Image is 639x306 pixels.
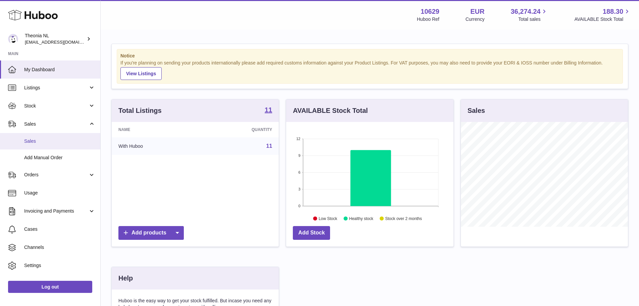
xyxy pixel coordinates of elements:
img: info@wholesomegoods.eu [8,34,18,44]
text: 6 [299,170,301,174]
text: 12 [297,137,301,141]
a: View Listings [120,67,162,80]
a: Add products [118,226,184,240]
span: Invoicing and Payments [24,208,88,214]
span: Usage [24,190,95,196]
span: Listings [24,85,88,91]
span: [EMAIL_ADDRESS][DOMAIN_NAME] [25,39,99,45]
h3: AVAILABLE Stock Total [293,106,368,115]
text: Low Stock [319,216,337,221]
strong: EUR [470,7,484,16]
text: 0 [299,204,301,208]
span: Cases [24,226,95,232]
th: Name [112,122,200,137]
span: Stock [24,103,88,109]
a: 188.30 AVAILABLE Stock Total [574,7,631,23]
div: Theonia NL [25,33,85,45]
span: Sales [24,138,95,144]
text: 9 [299,154,301,158]
a: 11 [265,106,272,115]
a: 36,274.24 Total sales [511,7,548,23]
a: Log out [8,281,92,293]
span: My Dashboard [24,67,95,73]
div: Currency [466,16,485,23]
td: With Huboo [112,137,200,155]
span: Channels [24,244,95,251]
th: Quantity [200,122,279,137]
span: Settings [24,262,95,269]
strong: Notice [120,53,619,59]
span: 36,274.24 [511,7,540,16]
span: 188.30 [603,7,623,16]
a: Add Stock [293,226,330,240]
h3: Sales [468,106,485,115]
span: Add Manual Order [24,155,95,161]
a: 11 [266,143,272,149]
text: Healthy stock [349,216,374,221]
strong: 10629 [421,7,439,16]
span: Total sales [518,16,548,23]
span: AVAILABLE Stock Total [574,16,631,23]
span: Sales [24,121,88,127]
strong: 11 [265,106,272,113]
text: 3 [299,187,301,191]
text: Stock over 2 months [385,216,422,221]
div: Huboo Ref [417,16,439,23]
span: Orders [24,172,88,178]
h3: Help [118,274,133,283]
div: If you're planning on sending your products internationally please add required customs informati... [120,60,619,80]
h3: Total Listings [118,106,162,115]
